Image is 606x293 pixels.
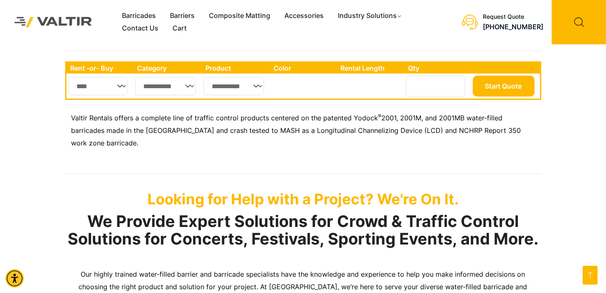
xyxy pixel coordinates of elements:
a: Industry Solutions [331,10,410,22]
th: Rent -or- Buy [66,63,133,74]
h2: We Provide Expert Solutions for Crowd & Traffic Control Solutions for Concerts, Festivals, Sporti... [65,213,541,248]
img: Valtir Rentals [6,9,100,36]
p: Looking for Help with a Project? We're On It. [65,190,541,208]
sup: ® [378,113,382,119]
a: Composite Matting [202,10,277,22]
a: Barricades [115,10,163,22]
a: Open this option [583,266,598,285]
select: Single select [203,77,264,95]
select: Single select [68,77,128,95]
a: Cart [165,22,194,35]
th: Product [201,63,269,74]
a: call (888) 496-3625 [483,23,543,31]
th: Qty [404,63,470,74]
a: Accessories [277,10,331,22]
th: Category [133,63,202,74]
div: Request Quote [483,13,543,20]
button: Start Quote [473,76,535,97]
div: Accessibility Menu [5,269,24,288]
th: Rental Length [336,63,404,74]
a: Contact Us [115,22,165,35]
span: 2001, 2001M, and 2001MB water-filled barricades made in the [GEOGRAPHIC_DATA] and crash tested to... [71,114,521,147]
input: Number [406,76,465,97]
span: Valtir Rentals offers a complete line of traffic control products centered on the patented Yodock [71,114,378,122]
a: Barriers [163,10,202,22]
th: Color [269,63,337,74]
select: Single select [135,77,196,95]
